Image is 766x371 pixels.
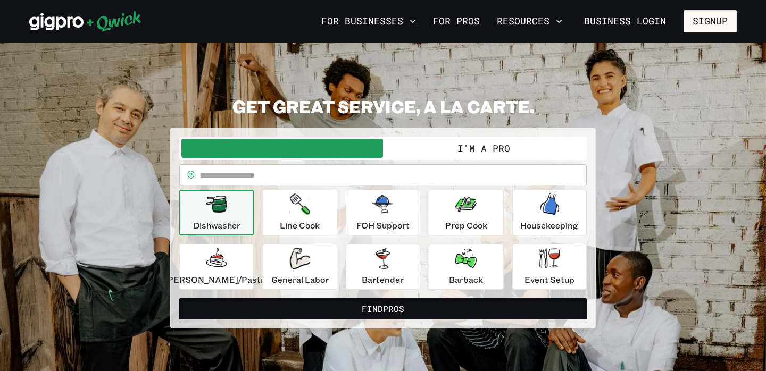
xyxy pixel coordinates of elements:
button: I'm a Business [181,139,383,158]
button: Resources [493,12,567,30]
p: [PERSON_NAME]/Pastry [164,273,269,286]
button: FindPros [179,298,587,319]
button: Event Setup [512,244,587,290]
p: Dishwasher [193,219,240,232]
button: Barback [429,244,503,290]
button: [PERSON_NAME]/Pastry [179,244,254,290]
p: Prep Cook [445,219,487,232]
button: I'm a Pro [383,139,585,158]
button: Prep Cook [429,190,503,235]
button: General Labor [262,244,337,290]
h2: GET GREAT SERVICE, A LA CARTE. [170,96,596,117]
a: For Pros [429,12,484,30]
p: Line Cook [280,219,320,232]
a: Business Login [575,10,675,32]
button: For Businesses [317,12,420,30]
p: Event Setup [524,273,574,286]
button: Housekeeping [512,190,587,235]
button: Dishwasher [179,190,254,235]
p: Housekeeping [520,219,578,232]
button: Bartender [346,244,420,290]
p: Barback [449,273,483,286]
p: Bartender [362,273,404,286]
button: FOH Support [346,190,420,235]
button: Signup [684,10,737,32]
button: Line Cook [262,190,337,235]
p: FOH Support [356,219,410,232]
p: General Labor [271,273,329,286]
